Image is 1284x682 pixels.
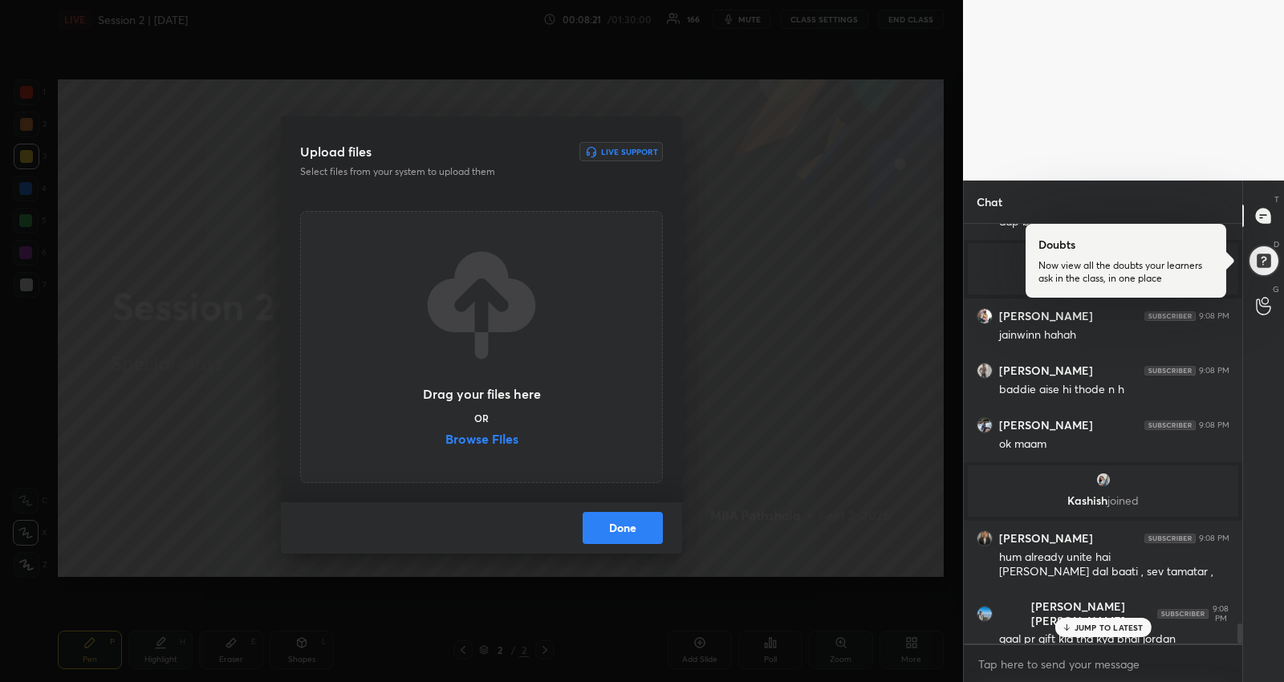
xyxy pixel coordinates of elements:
h3: Drag your files here [423,388,541,400]
p: Shivani [977,272,1229,285]
div: 9:08 PM [1199,420,1229,430]
img: thumbnail.jpg [977,531,992,546]
p: JUMP TO LATEST [1075,623,1144,632]
p: Kashish [977,494,1229,507]
h6: [PERSON_NAME] [PERSON_NAME] [999,599,1157,628]
h5: OR [474,413,489,423]
div: 9:08 PM [1199,366,1229,376]
div: 9:08 PM [1199,311,1229,321]
img: 4P8fHbbgJtejmAAAAAElFTkSuQmCC [1144,366,1196,376]
img: 4P8fHbbgJtejmAAAAAElFTkSuQmCC [1157,609,1209,619]
img: 4P8fHbbgJtejmAAAAAElFTkSuQmCC [1144,534,1196,543]
div: gaal pr gift kia tha kya bhai jordan [999,631,1229,647]
div: jainwinn hahah [999,327,1229,343]
div: hum already unite hai [PERSON_NAME] dal baati , sev tamatar , [999,550,1229,580]
img: thumbnail.jpg [1095,472,1111,488]
button: Done [583,512,663,544]
h6: Live Support [601,148,658,156]
p: Chat [964,181,1015,223]
p: G [1273,283,1279,295]
img: thumbnail.jpg [977,363,992,378]
img: thumbnail.jpg [977,309,992,323]
img: 4P8fHbbgJtejmAAAAAElFTkSuQmCC [1144,420,1196,430]
h3: Upload files [300,142,372,161]
img: 4P8fHbbgJtejmAAAAAElFTkSuQmCC [1144,311,1196,321]
span: joined [1107,493,1139,508]
img: thumbnail.jpg [977,418,992,432]
div: grid [964,224,1242,643]
h6: [PERSON_NAME] [999,363,1093,378]
img: thumbnail.jpg [977,607,992,621]
h6: [PERSON_NAME] [999,309,1093,323]
p: Select files from your system to upload them [300,164,560,179]
div: ok maam [999,436,1229,453]
h6: [PERSON_NAME] [999,531,1093,546]
div: 9:08 PM [1199,534,1229,543]
div: 9:08 PM [1212,604,1229,623]
p: T [1274,193,1279,205]
div: baddie aise hi thode n h [999,382,1229,398]
p: D [1274,238,1279,250]
h6: [PERSON_NAME] [999,418,1093,432]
